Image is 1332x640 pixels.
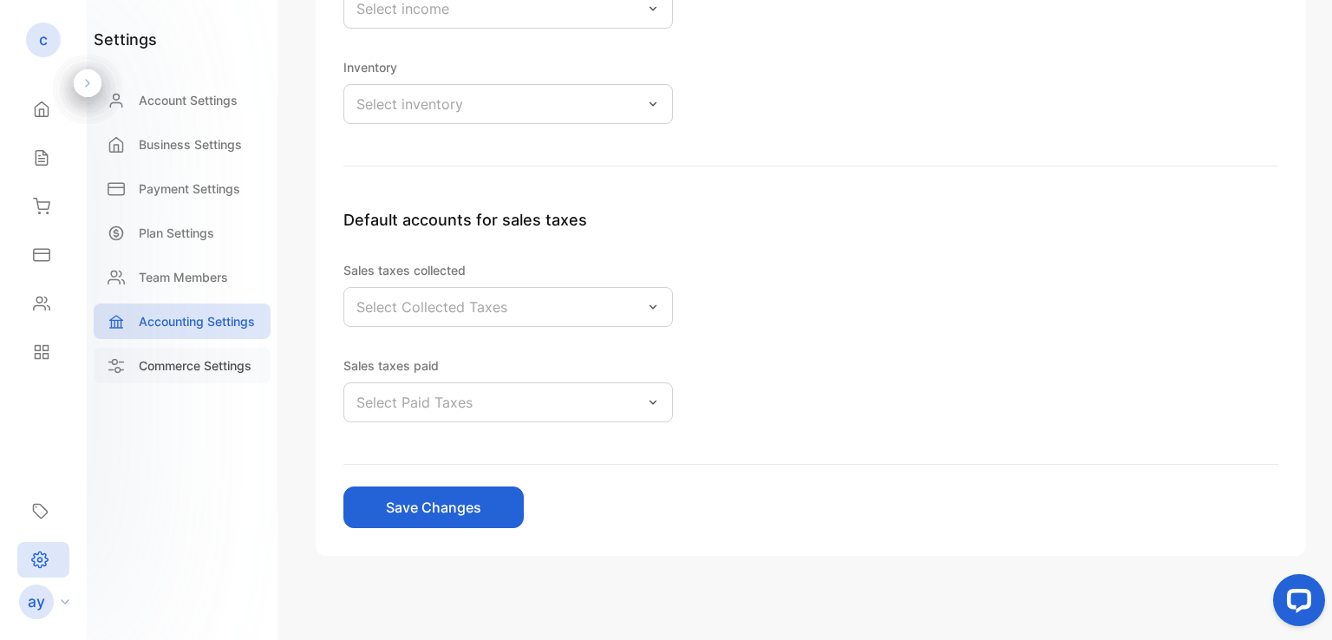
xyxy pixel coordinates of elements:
p: Commerce Settings [139,356,251,375]
a: Plan Settings [94,215,271,251]
a: Accounting Settings [94,304,271,339]
p: Account Settings [139,91,238,109]
a: Account Settings [94,82,271,118]
p: ay [28,591,45,613]
p: Plan Settings [139,224,214,242]
a: Business Settings [94,127,271,162]
button: Save Changes [343,487,524,528]
iframe: LiveChat chat widget [1259,567,1332,640]
p: Select Collected Taxes [356,297,507,317]
p: Team Members [139,268,228,286]
p: Accounting Settings [139,312,255,330]
a: Team Members [94,259,271,295]
p: Select inventory [356,94,463,114]
a: Commerce Settings [94,348,271,383]
h1: settings [94,28,157,51]
p: Select Paid Taxes [356,392,473,413]
p: Default accounts for sales taxes [343,208,1278,232]
label: Sales taxes paid [343,358,439,373]
label: Inventory [343,60,397,75]
p: Payment Settings [139,180,240,198]
p: c [39,29,48,51]
a: Payment Settings [94,171,271,206]
label: Sales taxes collected [343,263,466,278]
p: Business Settings [139,135,242,153]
